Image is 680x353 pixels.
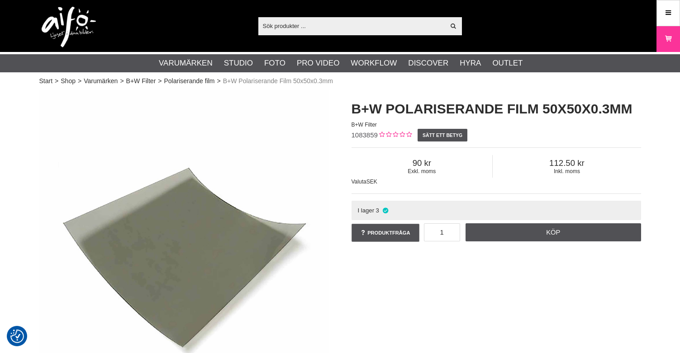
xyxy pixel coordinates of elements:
a: Pro Video [297,57,339,69]
button: Samtyckesinställningar [10,328,24,344]
a: Köp [466,223,641,241]
a: Shop [61,76,76,86]
img: logo.png [42,7,96,47]
span: Exkl. moms [352,168,493,174]
a: Discover [408,57,448,69]
span: 3 [376,207,379,214]
span: > [217,76,221,86]
h1: B+W Polariserande Film 50x50x0.3mm [352,99,641,118]
a: Varumärken [84,76,118,86]
span: > [55,76,58,86]
a: Workflow [351,57,397,69]
span: Inkl. moms [493,168,641,174]
a: Varumärken [159,57,213,69]
span: 112.50 [493,158,641,168]
span: 1083859 [352,131,378,139]
div: Kundbetyg: 0 [378,131,412,140]
span: B+W Polariserande Film 50x50x0.3mm [223,76,333,86]
span: I lager [357,207,374,214]
a: Foto [264,57,285,69]
a: Studio [224,57,253,69]
i: I lager [381,207,389,214]
input: Sök produkter ... [258,19,445,33]
span: > [158,76,162,86]
a: Hyra [460,57,481,69]
a: Produktfråga [352,224,419,242]
span: Valuta [352,179,366,185]
span: > [120,76,124,86]
a: Polariserande film [164,76,214,86]
span: > [78,76,81,86]
a: Start [39,76,53,86]
span: SEK [366,179,377,185]
span: B+W Filter [352,122,377,128]
img: Revisit consent button [10,329,24,343]
a: Sätt ett betyg [418,129,468,141]
a: B+W Filter [126,76,156,86]
a: Outlet [492,57,523,69]
span: 90 [352,158,493,168]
